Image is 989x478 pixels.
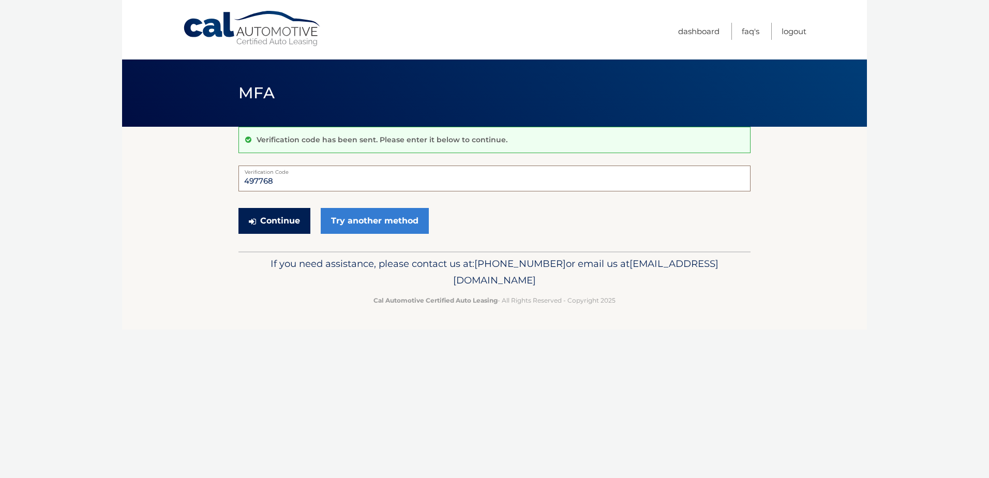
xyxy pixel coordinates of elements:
[453,258,718,286] span: [EMAIL_ADDRESS][DOMAIN_NAME]
[245,295,744,306] p: - All Rights Reserved - Copyright 2025
[238,166,751,191] input: Verification Code
[321,208,429,234] a: Try another method
[678,23,720,40] a: Dashboard
[373,296,498,304] strong: Cal Automotive Certified Auto Leasing
[782,23,806,40] a: Logout
[474,258,566,270] span: [PHONE_NUMBER]
[257,135,507,144] p: Verification code has been sent. Please enter it below to continue.
[238,166,751,174] label: Verification Code
[245,256,744,289] p: If you need assistance, please contact us at: or email us at
[238,83,275,102] span: MFA
[238,208,310,234] button: Continue
[742,23,759,40] a: FAQ's
[183,10,322,47] a: Cal Automotive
